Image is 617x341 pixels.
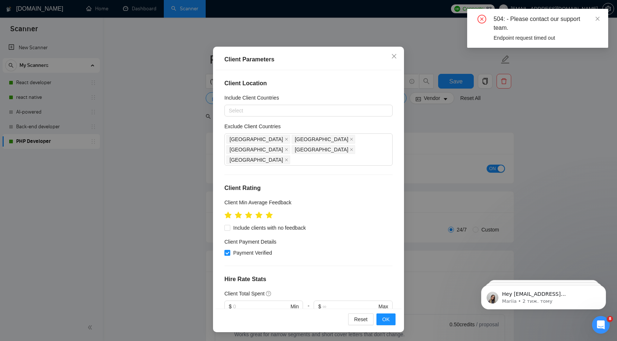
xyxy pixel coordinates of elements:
[224,275,393,284] h4: Hire Rate Stats
[295,135,349,143] span: [GEOGRAPHIC_DATA]
[348,313,374,325] button: Reset
[255,212,263,219] span: star
[477,15,486,24] span: close-circle
[285,148,288,151] span: close
[224,238,277,246] h4: Client Payment Details
[226,145,290,154] span: Pakistan
[494,15,599,32] div: 504: - Please contact our support team.
[379,302,388,311] span: Max
[224,122,281,130] h5: Exclude Client Countries
[607,316,613,322] span: 8
[224,212,232,219] span: star
[226,155,290,164] span: Philippines
[224,198,292,207] h5: Client Min Average Feedback
[292,145,356,154] span: Tunisia
[32,28,127,35] p: Message from Mariia, sent 2 тиж. тому
[235,212,242,219] span: star
[322,302,377,311] input: ∞
[354,315,368,323] span: Reset
[230,249,275,257] span: Payment Verified
[382,315,390,323] span: OK
[318,302,321,311] span: $
[233,302,289,311] input: 0
[592,316,610,334] iframe: Intercom live chat
[226,135,290,144] span: Argentina
[470,270,617,321] iframe: Intercom notifications повідомлення
[376,313,396,325] button: OK
[229,302,232,311] span: $
[224,184,393,193] h4: Client Rating
[266,212,273,219] span: star
[285,137,288,141] span: close
[391,53,397,59] span: close
[245,212,252,219] span: star
[292,135,356,144] span: Palestinian Territories
[384,47,404,67] button: Close
[303,301,314,321] div: -
[32,21,123,122] span: Hey [EMAIL_ADDRESS][DOMAIN_NAME], Looks like your Upwork agency Azon5 ran out of connects. We rec...
[595,16,600,21] span: close
[295,146,349,154] span: [GEOGRAPHIC_DATA]
[224,290,264,298] h5: Client Total Spent
[291,302,299,311] span: Min
[224,55,393,64] div: Client Parameters
[285,158,288,162] span: close
[224,94,279,102] h5: Include Client Countries
[230,146,283,154] span: [GEOGRAPHIC_DATA]
[230,156,283,164] span: [GEOGRAPHIC_DATA]
[350,148,353,151] span: close
[230,135,283,143] span: [GEOGRAPHIC_DATA]
[350,137,353,141] span: close
[494,34,599,42] div: Endpoint request timed out
[224,79,393,88] h4: Client Location
[266,291,272,297] span: question-circle
[230,224,309,232] span: Include clients with no feedback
